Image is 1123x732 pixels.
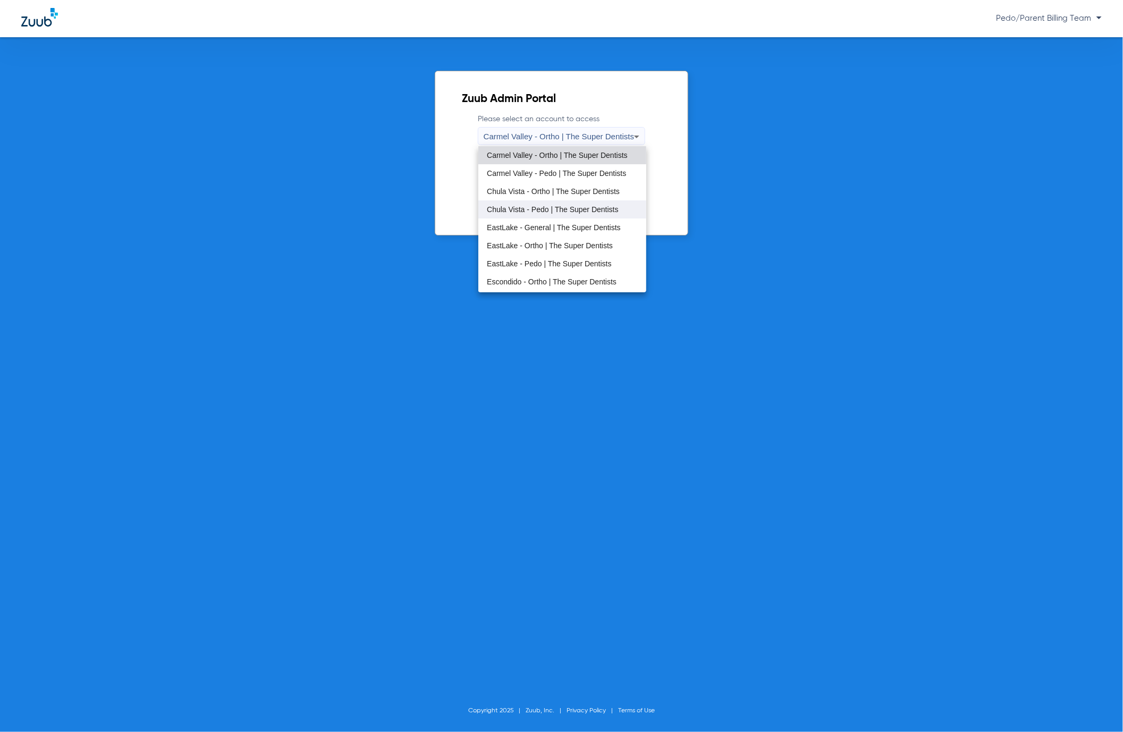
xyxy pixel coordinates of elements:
[1070,681,1123,732] iframe: Chat Widget
[487,188,620,195] span: Chula Vista - Ortho | The Super Dentists
[487,152,628,159] span: Carmel Valley - Ortho | The Super Dentists
[487,278,617,285] span: Escondido - Ortho | The Super Dentists
[487,224,621,231] span: EastLake - General | The Super Dentists
[487,242,613,249] span: EastLake - Ortho | The Super Dentists
[487,170,626,177] span: Carmel Valley - Pedo | The Super Dentists
[487,206,618,213] span: Chula Vista - Pedo | The Super Dentists
[487,260,612,267] span: EastLake - Pedo | The Super Dentists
